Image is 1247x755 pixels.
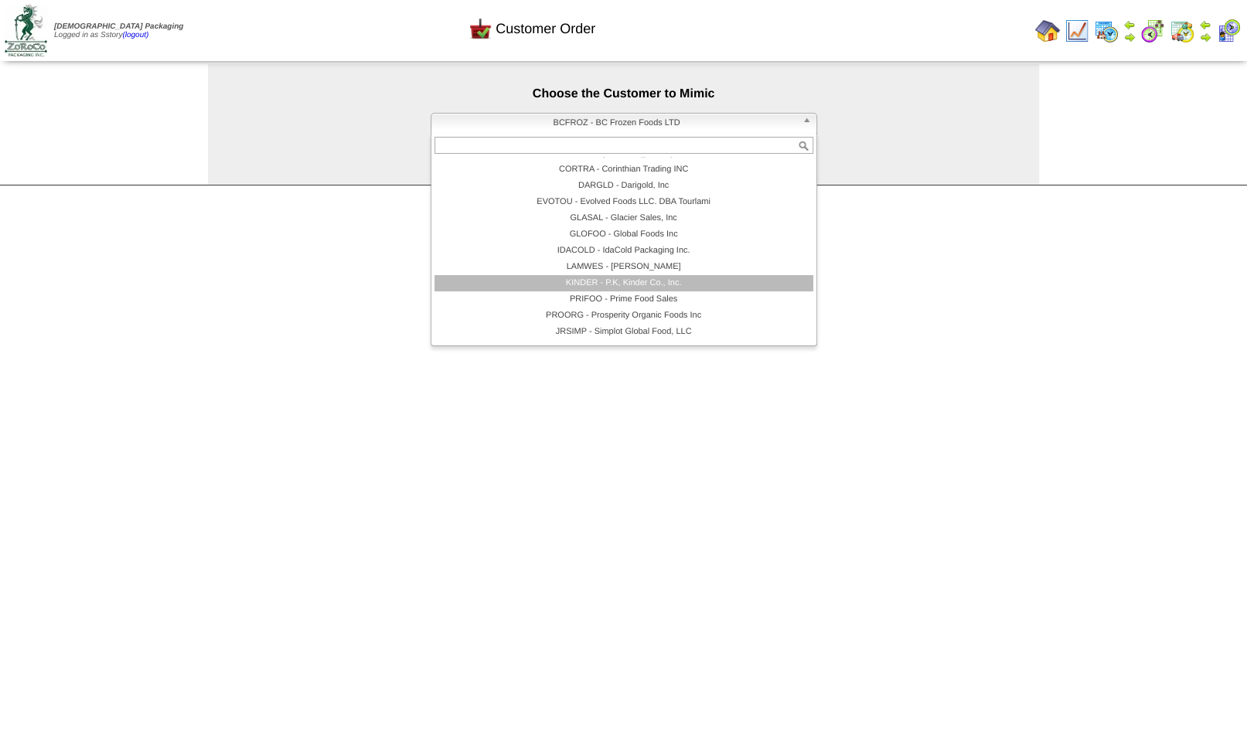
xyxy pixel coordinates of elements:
[434,308,813,324] li: PROORG - Prosperity Organic Foods Inc
[468,16,492,41] img: cust_order.png
[434,259,813,275] li: LAMWES - [PERSON_NAME]
[1199,19,1211,31] img: arrowleft.gif
[1170,19,1194,43] img: calendarinout.gif
[5,5,47,56] img: zoroco-logo-small.webp
[434,243,813,259] li: IDACOLD - IdaCold Packaging Inc.
[1216,19,1241,43] img: calendarcustomer.gif
[1065,19,1089,43] img: line_graph.gif
[434,324,813,340] li: JRSIMP - Simplot Global Food, LLC
[434,210,813,226] li: GLASAL - Glacier Sales, Inc
[434,162,813,178] li: CORTRA - Corinthian Trading INC
[434,178,813,194] li: DARGLD - Darigold, Inc
[54,22,183,39] span: Logged in as Sstory
[1123,31,1136,43] img: arrowright.gif
[434,226,813,243] li: GLOFOO - Global Foods Inc
[122,31,148,39] a: (logout)
[434,340,813,356] li: SONEND - [PERSON_NAME] Endeavors, LLC DBA HUNDY
[54,22,183,31] span: [DEMOGRAPHIC_DATA] Packaging
[1123,19,1136,31] img: arrowleft.gif
[438,114,796,132] span: BCFROZ - BC Frozen Foods LTD
[434,194,813,210] li: EVOTOU - Evolved Foods LLC. DBA Tourlami
[1140,19,1165,43] img: calendarblend.gif
[1199,31,1211,43] img: arrowright.gif
[434,275,813,291] li: KINDER - P.K, Kinder Co., Inc.
[1094,19,1119,43] img: calendarprod.gif
[434,291,813,308] li: PRIFOO - Prime Food Sales
[496,21,595,37] span: Customer Order
[533,87,715,100] span: Choose the Customer to Mimic
[1035,19,1060,43] img: home.gif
